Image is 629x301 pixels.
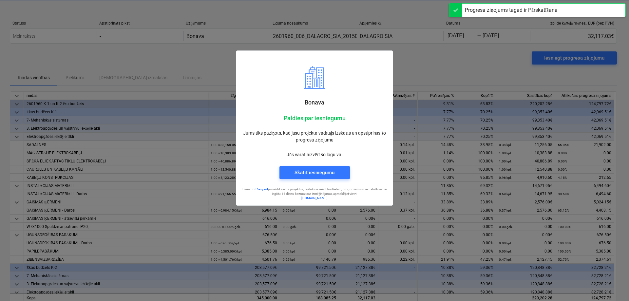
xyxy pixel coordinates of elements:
[241,187,388,196] p: Izmantot pārvaldīt savus projektus, reāllaikā izsekot budžetam, prognozēm un rentabilitātei. Lai ...
[279,166,350,179] button: Skatīt iesniegumu
[465,6,558,14] div: Progresa ziņojums tagad ir Pārskatīšana
[241,114,388,122] p: Paldies par iesniegumu
[241,99,388,106] p: Bonava
[241,151,388,158] p: Jūs varat aizvērt šo logu vai
[301,196,328,200] a: [DOMAIN_NAME]
[241,130,388,143] p: Jums tiks paziņots, kad jūsu projekta vadītājs izskatīs un apstiprinās šo progresa ziņojumu
[256,187,268,191] a: Planyard
[295,168,334,177] div: Skatīt iesniegumu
